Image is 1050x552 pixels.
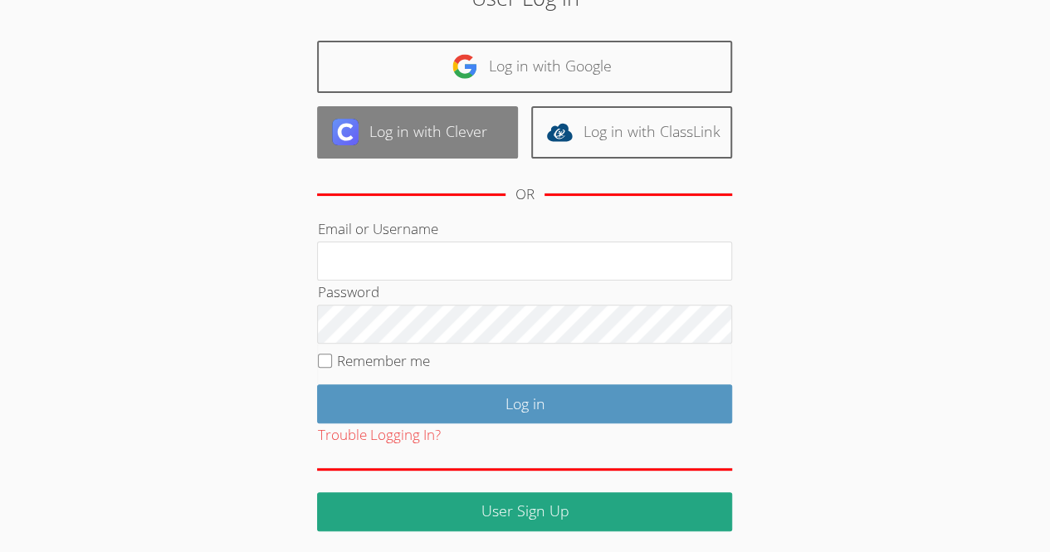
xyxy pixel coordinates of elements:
img: clever-logo-6eab21bc6e7a338710f1a6ff85c0baf02591cd810cc4098c63d3a4b26e2feb20.svg [332,119,359,145]
img: classlink-logo-d6bb404cc1216ec64c9a2012d9dc4662098be43eaf13dc465df04b49fa7ab582.svg [546,119,573,145]
button: Trouble Logging In? [317,423,440,447]
a: Log in with Google [317,41,732,93]
a: Log in with ClassLink [531,106,732,159]
a: Log in with Clever [317,106,518,159]
input: Log in [317,384,732,423]
label: Password [317,282,378,301]
label: Remember me [337,351,430,370]
label: Email or Username [317,219,437,238]
div: OR [515,183,535,207]
a: User Sign Up [317,492,732,531]
img: google-logo-50288ca7cdecda66e5e0955fdab243c47b7ad437acaf1139b6f446037453330a.svg [452,53,478,80]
